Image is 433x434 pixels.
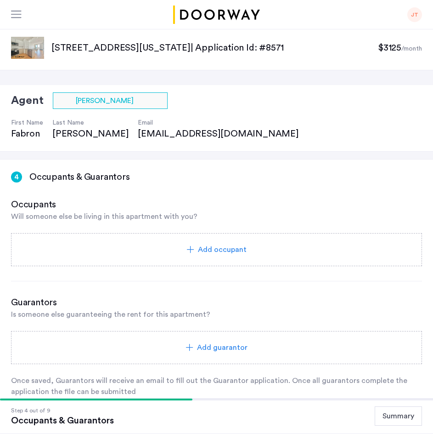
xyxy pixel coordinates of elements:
h3: Guarantors [11,296,422,309]
div: Step 4 out of 9 [11,406,114,415]
p: [STREET_ADDRESS][US_STATE] | Application Id: #8571 [51,41,378,54]
span: Will someone else be living in this apartment with you? [11,213,197,220]
span: $3125 [378,43,401,52]
span: Add occupant [198,244,247,255]
img: logo [172,6,262,24]
div: JT [407,7,422,22]
button: Summary [375,406,422,426]
span: Add guarantor [197,342,247,353]
img: apartment [11,37,44,59]
div: Occupants & Guarantors [11,415,114,426]
div: [EMAIL_ADDRESS][DOMAIN_NAME] [138,127,308,140]
div: 4 [11,171,22,183]
iframe: chat widget [394,397,424,425]
p: Once saved, Guarantors will receive an email to fill out the Guarantor application. Once all guar... [11,375,422,397]
h4: Last Name [52,118,129,127]
sub: /month [401,46,422,52]
h4: First Name [11,118,43,127]
a: Cazamio logo [172,6,262,24]
span: Is someone else guaranteeing the rent for this apartment? [11,311,210,318]
h3: Occupants & Guarantors [29,171,130,183]
div: [PERSON_NAME] [52,127,129,140]
h4: Email [138,118,308,127]
div: Fabron [11,127,43,140]
h3: Occupants [11,198,422,211]
h2: Agent [11,92,44,109]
